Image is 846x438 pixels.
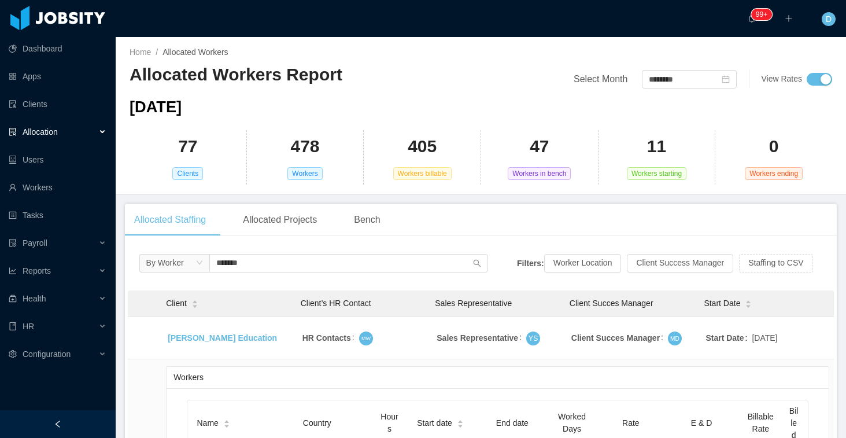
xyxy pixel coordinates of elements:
[457,423,463,426] i: icon: caret-down
[302,333,351,343] strong: HR Contacts
[622,418,640,428] span: Rate
[23,294,46,303] span: Health
[23,266,51,275] span: Reports
[670,333,679,343] span: MD
[9,239,17,247] i: icon: file-protect
[303,418,331,428] span: Country
[9,295,17,303] i: icon: medicine-box
[761,74,802,83] span: View Rates
[287,167,322,180] span: Workers
[361,334,371,343] span: MW
[437,333,518,343] strong: Sales Representative
[234,204,326,236] div: Allocated Projects
[745,303,752,307] i: icon: caret-down
[130,98,182,116] span: [DATE]
[393,167,452,180] span: Workers billable
[130,47,151,57] a: Home
[9,350,17,358] i: icon: setting
[627,254,733,273] button: Client Success Manager
[745,167,803,180] span: Workers ending
[345,204,389,236] div: Bench
[571,333,660,343] strong: Client Succes Manager
[9,322,17,330] i: icon: book
[570,299,653,308] span: Client Succes Manager
[166,297,187,310] span: Client
[9,37,106,60] a: icon: pie-chartDashboard
[173,367,822,388] div: Workers
[290,135,319,159] h2: 478
[785,14,793,23] i: icon: plus
[9,204,106,227] a: icon: profileTasks
[417,417,452,429] span: Start date
[769,135,779,159] h2: 0
[23,349,71,359] span: Configuration
[745,299,752,307] div: Sort
[496,418,529,428] span: End date
[156,47,158,57] span: /
[745,299,752,303] i: icon: caret-up
[544,254,622,273] button: Worker Location
[9,65,106,88] a: icon: appstoreApps
[9,267,17,275] i: icon: line-chart
[457,419,463,422] i: icon: caret-up
[223,419,230,422] i: icon: caret-up
[9,128,17,136] i: icon: solution
[508,167,571,180] span: Workers in bench
[748,14,756,23] i: icon: bell
[627,167,686,180] span: Workers starting
[172,167,203,180] span: Clients
[558,412,586,433] span: Worked Days
[130,63,481,87] h2: Allocated Workers Report
[574,74,627,84] span: Select Month
[223,418,230,426] div: Sort
[125,204,215,236] div: Allocated Staffing
[647,135,666,159] h2: 11
[457,418,464,426] div: Sort
[704,297,740,310] span: Start Date
[23,127,58,137] span: Allocation
[752,332,777,344] span: [DATE]
[168,333,277,343] a: [PERSON_NAME] Education
[435,299,512,308] span: Sales Representative
[473,259,481,267] i: icon: search
[191,303,198,307] i: icon: caret-down
[23,322,34,331] span: HR
[530,135,549,159] h2: 47
[748,412,774,433] span: Billable Rate
[751,9,772,20] sup: 332
[9,176,106,199] a: icon: userWorkers
[191,299,198,303] i: icon: caret-up
[162,47,228,57] span: Allocated Workers
[517,258,544,267] strong: Filters:
[223,423,230,426] i: icon: caret-down
[380,412,398,433] span: Hours
[691,418,712,428] span: E & D
[529,332,538,344] span: YS
[9,93,106,116] a: icon: auditClients
[739,254,812,273] button: Staffing to CSV
[722,75,730,83] i: icon: calendar
[826,12,832,26] span: D
[408,135,437,159] h2: 405
[301,299,371,308] span: Client’s HR Contact
[197,417,218,429] span: Name
[146,254,184,271] div: By Worker
[196,259,203,267] i: icon: down
[178,135,197,159] h2: 77
[23,238,47,248] span: Payroll
[191,299,198,307] div: Sort
[9,148,106,171] a: icon: robotUsers
[705,333,744,343] strong: Start Date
